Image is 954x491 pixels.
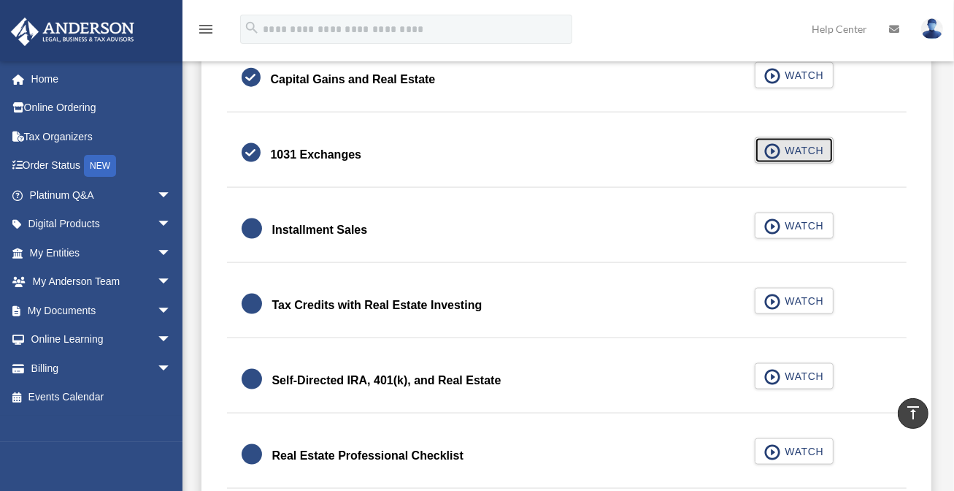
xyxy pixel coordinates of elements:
[10,210,193,239] a: Digital Productsarrow_drop_down
[7,18,139,46] img: Anderson Advisors Platinum Portal
[242,137,892,172] a: 1031 Exchanges WATCH
[84,155,116,177] div: NEW
[10,325,193,354] a: Online Learningarrow_drop_down
[10,151,193,181] a: Order StatusNEW
[780,294,823,308] span: WATCH
[157,296,186,326] span: arrow_drop_down
[272,446,463,466] div: Real Estate Professional Checklist
[242,288,892,323] a: Tax Credits with Real Estate Investing WATCH
[272,220,368,240] div: Installment Sales
[242,62,892,97] a: Capital Gains and Real Estate WATCH
[780,218,823,233] span: WATCH
[271,145,362,165] div: 1031 Exchanges
[755,137,834,164] button: WATCH
[157,180,186,210] span: arrow_drop_down
[272,295,482,316] div: Tax Credits with Real Estate Investing
[10,354,193,383] a: Billingarrow_drop_down
[755,213,834,239] button: WATCH
[10,383,193,412] a: Events Calendar
[272,370,501,391] div: Self-Directed IRA, 401(k), and Real Estate
[10,296,193,325] a: My Documentsarrow_drop_down
[10,267,193,297] a: My Anderson Teamarrow_drop_down
[197,26,215,38] a: menu
[755,62,834,88] button: WATCH
[10,238,193,267] a: My Entitiesarrow_drop_down
[244,20,260,36] i: search
[157,354,186,384] span: arrow_drop_down
[755,363,834,389] button: WATCH
[755,438,834,465] button: WATCH
[242,213,892,248] a: Installment Sales WATCH
[242,438,892,473] a: Real Estate Professional Checklist WATCH
[780,143,823,158] span: WATCH
[10,122,193,151] a: Tax Organizers
[921,18,943,39] img: User Pic
[780,68,823,83] span: WATCH
[755,288,834,314] button: WATCH
[242,363,892,398] a: Self-Directed IRA, 401(k), and Real Estate WATCH
[780,369,823,384] span: WATCH
[197,20,215,38] i: menu
[898,398,928,429] a: vertical_align_top
[157,325,186,355] span: arrow_drop_down
[157,238,186,268] span: arrow_drop_down
[904,404,922,422] i: vertical_align_top
[10,180,193,210] a: Platinum Q&Aarrow_drop_down
[10,94,193,123] a: Online Ordering
[10,64,193,94] a: Home
[157,210,186,240] span: arrow_drop_down
[271,69,436,90] div: Capital Gains and Real Estate
[780,444,823,459] span: WATCH
[157,267,186,297] span: arrow_drop_down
